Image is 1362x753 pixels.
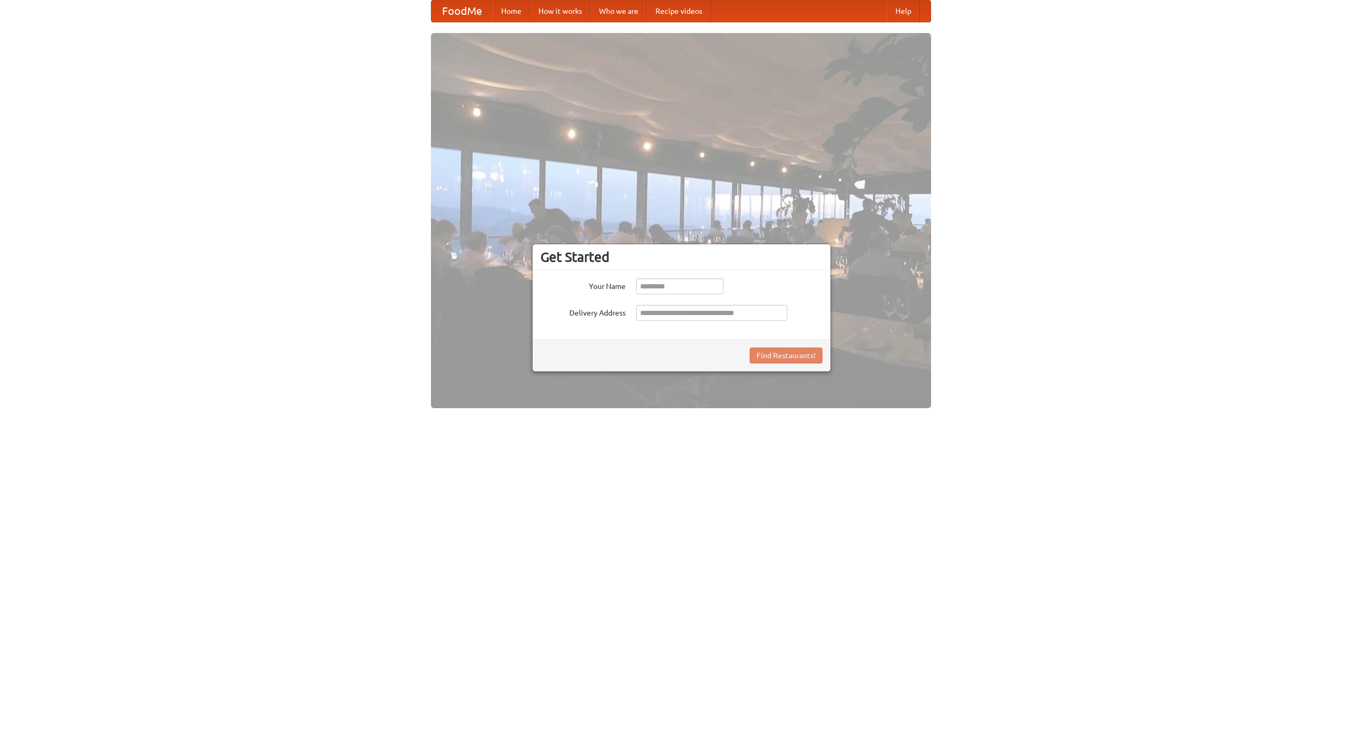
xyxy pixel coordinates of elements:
a: Home [493,1,530,22]
a: Recipe videos [647,1,711,22]
a: Help [887,1,920,22]
h3: Get Started [541,249,823,265]
a: Who we are [591,1,647,22]
label: Delivery Address [541,305,626,318]
a: FoodMe [431,1,493,22]
label: Your Name [541,278,626,292]
a: How it works [530,1,591,22]
button: Find Restaurants! [750,347,823,363]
